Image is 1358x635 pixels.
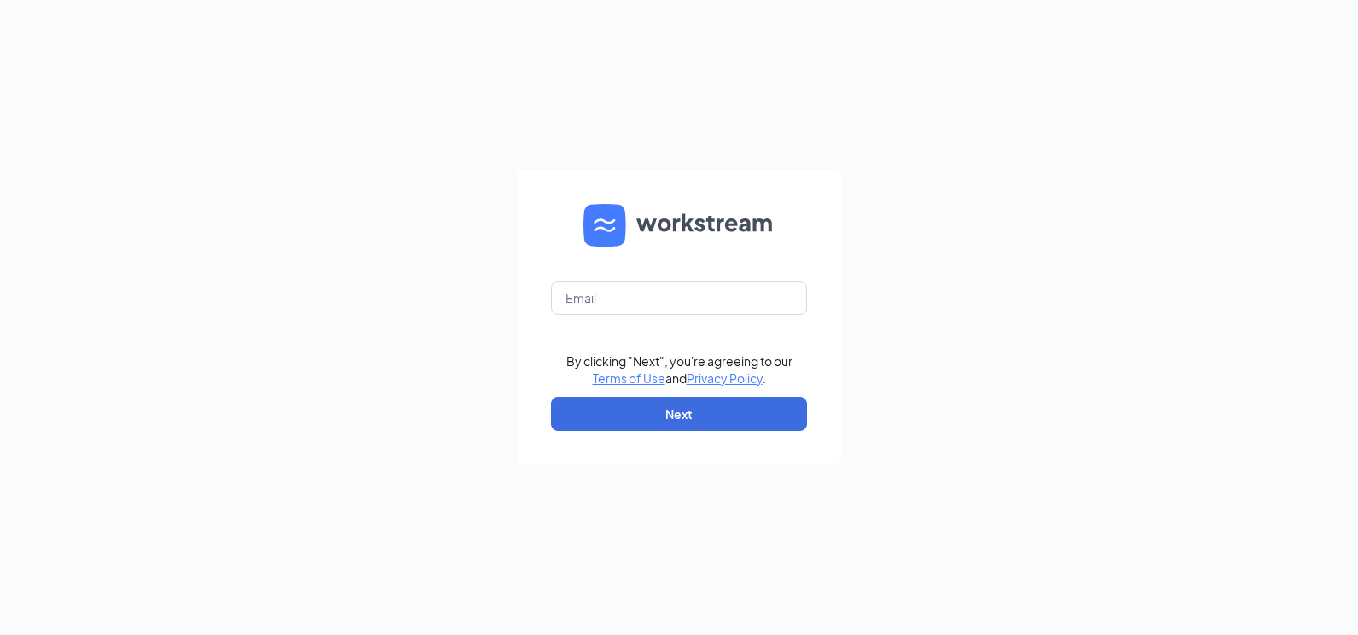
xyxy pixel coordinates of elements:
a: Privacy Policy [687,370,763,386]
img: WS logo and Workstream text [583,204,775,247]
a: Terms of Use [593,370,665,386]
input: Email [551,281,807,315]
button: Next [551,397,807,431]
div: By clicking "Next", you're agreeing to our and . [566,352,792,387]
